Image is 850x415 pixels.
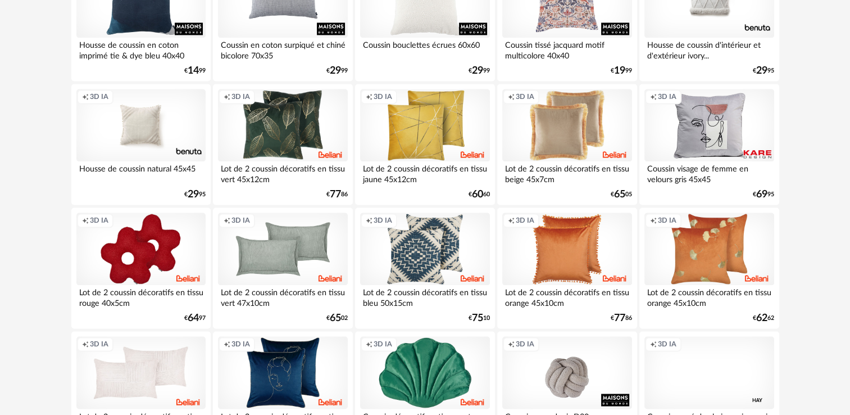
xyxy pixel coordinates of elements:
span: 14 [188,67,199,75]
div: € 95 [184,191,206,199]
div: € 95 [753,67,774,75]
span: 62 [756,314,767,322]
a: Creation icon 3D IA Lot de 2 coussin décoratifs en tissu orange 45x10cm €7786 [497,207,637,329]
span: 3D IA [658,340,676,349]
div: Lot de 2 coussin décoratifs en tissu jaune 45x12cm [360,161,489,184]
span: 3D IA [90,216,108,225]
span: 3D IA [90,92,108,101]
span: 19 [614,67,625,75]
span: 29 [330,67,341,75]
div: € 99 [611,67,632,75]
span: Creation icon [82,340,89,349]
div: Lot de 2 coussin décoratifs en tissu orange 45x10cm [644,285,774,308]
span: Creation icon [366,92,372,101]
span: 3D IA [658,216,676,225]
span: 64 [188,314,199,322]
span: 65 [330,314,341,322]
span: 3D IA [90,340,108,349]
span: 3D IA [516,92,534,101]
div: € 05 [611,191,632,199]
span: Creation icon [508,216,515,225]
span: 3D IA [374,92,392,101]
a: Creation icon 3D IA Coussin visage de femme en velours gris 45x45 €6995 [639,84,779,205]
div: Lot de 2 coussin décoratifs en tissu vert 47x10cm [218,285,347,308]
a: Creation icon 3D IA Lot de 2 coussin décoratifs en tissu jaune 45x12cm €6060 [355,84,494,205]
a: Creation icon 3D IA Lot de 2 coussin décoratifs en tissu beige 45x7cm €6505 [497,84,637,205]
span: Creation icon [650,216,657,225]
span: Creation icon [224,340,230,349]
div: € 02 [326,314,348,322]
span: 29 [756,67,767,75]
span: 60 [472,191,483,199]
span: 3D IA [658,92,676,101]
span: Creation icon [650,340,657,349]
div: € 86 [326,191,348,199]
span: 3D IA [231,216,250,225]
div: Coussin en coton surpiqué et chiné bicolore 70x35 [218,38,347,60]
span: 29 [472,67,483,75]
span: 77 [614,314,625,322]
div: € 86 [611,314,632,322]
span: 3D IA [516,340,534,349]
a: Creation icon 3D IA Housse de coussin natural 45x45 €2995 [71,84,211,205]
div: Coussin visage de femme en velours gris 45x45 [644,161,774,184]
span: Creation icon [82,92,89,101]
a: Creation icon 3D IA Lot de 2 coussin décoratifs en tissu orange 45x10cm €6262 [639,207,779,329]
div: Lot de 2 coussin décoratifs en tissu orange 45x10cm [502,285,631,308]
div: € 99 [326,67,348,75]
div: € 62 [753,314,774,322]
div: Coussin tissé jacquard motif multicolore 40x40 [502,38,631,60]
span: Creation icon [224,92,230,101]
div: € 60 [469,191,490,199]
a: Creation icon 3D IA Lot de 2 coussin décoratifs en tissu bleu 50x15cm €7510 [355,207,494,329]
span: Creation icon [82,216,89,225]
span: Creation icon [366,340,372,349]
span: 69 [756,191,767,199]
div: Lot de 2 coussin décoratifs en tissu vert 45x12cm [218,161,347,184]
div: Lot de 2 coussin décoratifs en tissu bleu 50x15cm [360,285,489,308]
span: Creation icon [650,92,657,101]
div: € 10 [469,314,490,322]
div: € 99 [469,67,490,75]
a: Creation icon 3D IA Lot de 2 coussin décoratifs en tissu rouge 40x5cm €6497 [71,207,211,329]
div: € 95 [753,191,774,199]
div: Lot de 2 coussin décoratifs en tissu rouge 40x5cm [76,285,206,308]
span: Creation icon [508,92,515,101]
span: 77 [330,191,341,199]
span: Creation icon [508,340,515,349]
div: Housse de coussin en coton imprimé tie & dye bleu 40x40 [76,38,206,60]
span: 3D IA [374,340,392,349]
span: Creation icon [224,216,230,225]
a: Creation icon 3D IA Lot de 2 coussin décoratifs en tissu vert 47x10cm €6502 [213,207,352,329]
div: Coussin bouclettes écrues 60x60 [360,38,489,60]
span: 75 [472,314,483,322]
span: Creation icon [366,216,372,225]
span: 3D IA [231,92,250,101]
div: € 99 [184,67,206,75]
div: € 97 [184,314,206,322]
div: Housse de coussin natural 45x45 [76,161,206,184]
span: 3D IA [231,340,250,349]
div: Housse de coussin d'intérieur et d'extérieur ivory... [644,38,774,60]
span: 3D IA [516,216,534,225]
a: Creation icon 3D IA Lot de 2 coussin décoratifs en tissu vert 45x12cm €7786 [213,84,352,205]
span: 3D IA [374,216,392,225]
span: 65 [614,191,625,199]
span: 29 [188,191,199,199]
div: Lot de 2 coussin décoratifs en tissu beige 45x7cm [502,161,631,184]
